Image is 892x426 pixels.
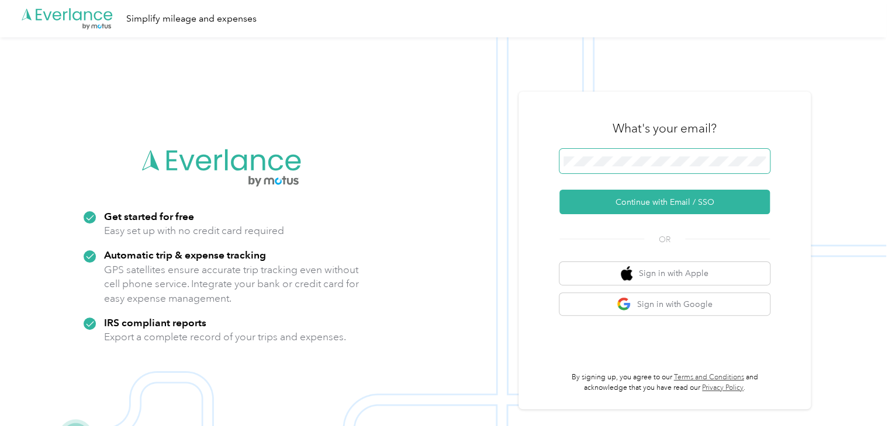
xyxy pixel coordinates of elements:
[104,224,284,238] p: Easy set up with no credit card required
[702,383,744,392] a: Privacy Policy
[104,330,346,344] p: Export a complete record of your trips and expenses.
[613,120,717,137] h3: What's your email?
[559,372,770,393] p: By signing up, you agree to our and acknowledge that you have read our .
[126,12,257,26] div: Simplify mileage and expenses
[617,297,631,312] img: google logo
[104,249,266,261] strong: Automatic trip & expense tracking
[674,373,744,382] a: Terms and Conditions
[104,210,194,222] strong: Get started for free
[559,262,770,285] button: apple logoSign in with Apple
[644,233,685,246] span: OR
[104,263,359,306] p: GPS satellites ensure accurate trip tracking even without cell phone service. Integrate your bank...
[621,266,632,281] img: apple logo
[559,190,770,214] button: Continue with Email / SSO
[559,293,770,316] button: google logoSign in with Google
[104,316,206,329] strong: IRS compliant reports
